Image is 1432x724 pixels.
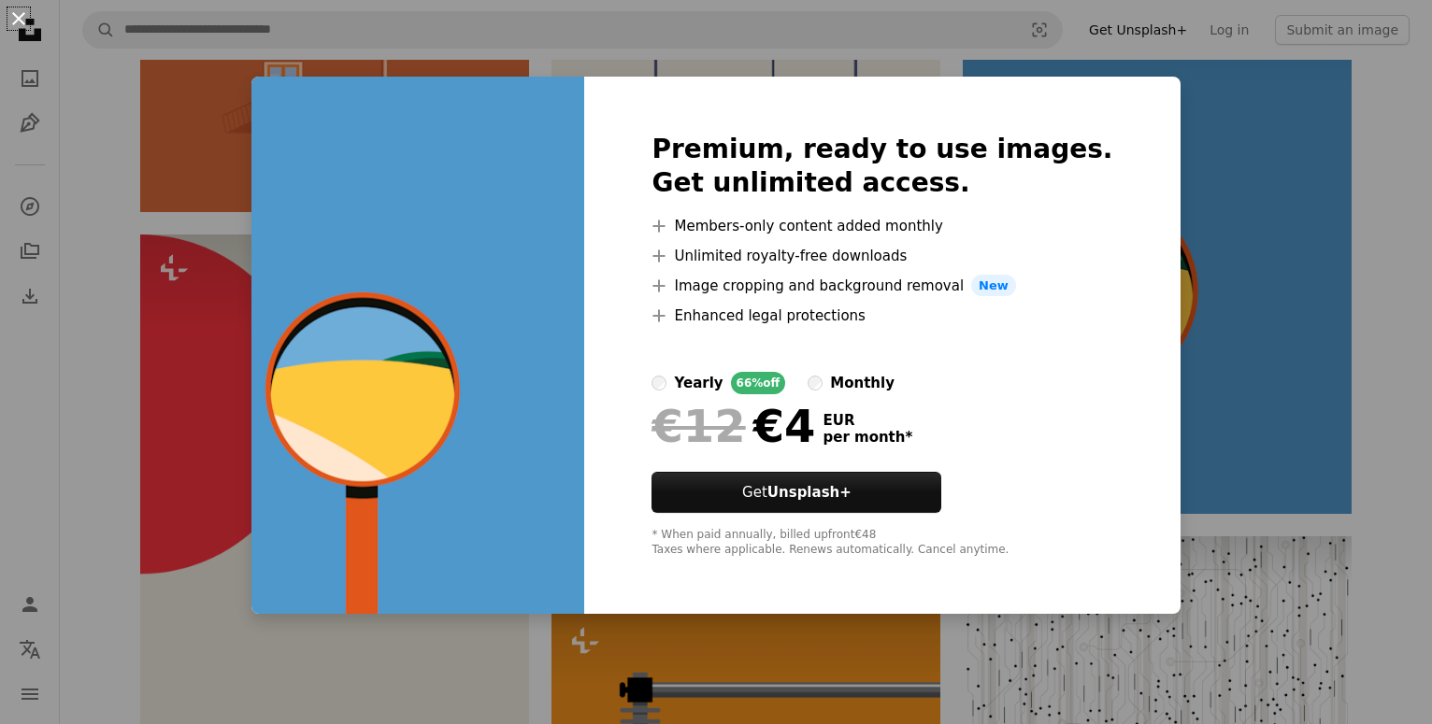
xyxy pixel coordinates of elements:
[652,472,941,513] button: GetUnsplash+
[652,305,1112,327] li: Enhanced legal protections
[731,372,786,394] div: 66% off
[652,215,1112,237] li: Members-only content added monthly
[823,429,912,446] span: per month *
[830,372,895,394] div: monthly
[808,376,823,390] input: monthly
[652,402,745,450] span: €12
[652,376,666,390] input: yearly66%off
[674,372,723,394] div: yearly
[251,77,584,615] img: premium_vector-1739212801623-b088da84487e
[652,245,1112,267] li: Unlimited royalty-free downloads
[652,133,1112,200] h2: Premium, ready to use images. Get unlimited access.
[823,412,912,429] span: EUR
[767,484,852,501] strong: Unsplash+
[652,402,815,450] div: €4
[652,275,1112,297] li: Image cropping and background removal
[652,528,1112,558] div: * When paid annually, billed upfront €48 Taxes where applicable. Renews automatically. Cancel any...
[971,275,1016,297] span: New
